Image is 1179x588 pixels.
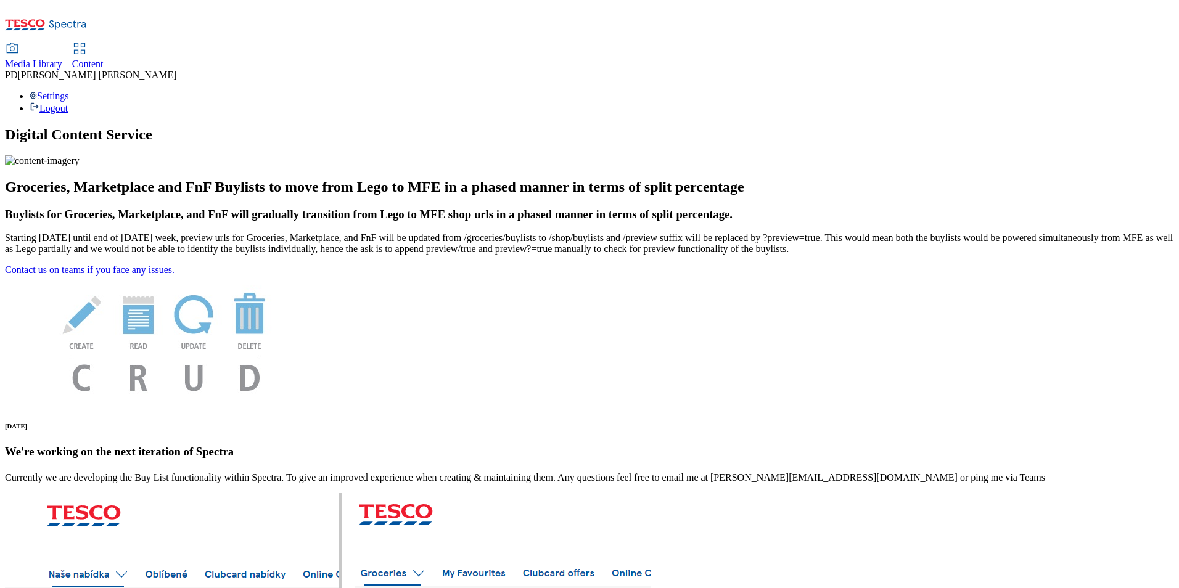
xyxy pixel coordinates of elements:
[5,472,1174,483] p: Currently we are developing the Buy List functionality within Spectra. To give an improved experi...
[5,232,1174,255] p: Starting [DATE] until end of [DATE] week, preview urls for Groceries, Marketplace, and FnF will b...
[5,155,80,166] img: content-imagery
[5,70,17,80] span: PD
[5,422,1174,430] h6: [DATE]
[17,70,176,80] span: [PERSON_NAME] [PERSON_NAME]
[5,264,175,275] a: Contact us on teams if you face any issues.
[5,445,1174,459] h3: We're working on the next iteration of Spectra
[30,103,68,113] a: Logout
[5,59,62,69] span: Media Library
[72,44,104,70] a: Content
[5,126,1174,143] h1: Digital Content Service
[5,208,1174,221] h3: Buylists for Groceries, Marketplace, and FnF will gradually transition from Lego to MFE shop urls...
[5,179,1174,195] h2: Groceries, Marketplace and FnF Buylists to move from Lego to MFE in a phased manner in terms of s...
[5,276,326,404] img: News Image
[5,44,62,70] a: Media Library
[30,91,69,101] a: Settings
[72,59,104,69] span: Content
